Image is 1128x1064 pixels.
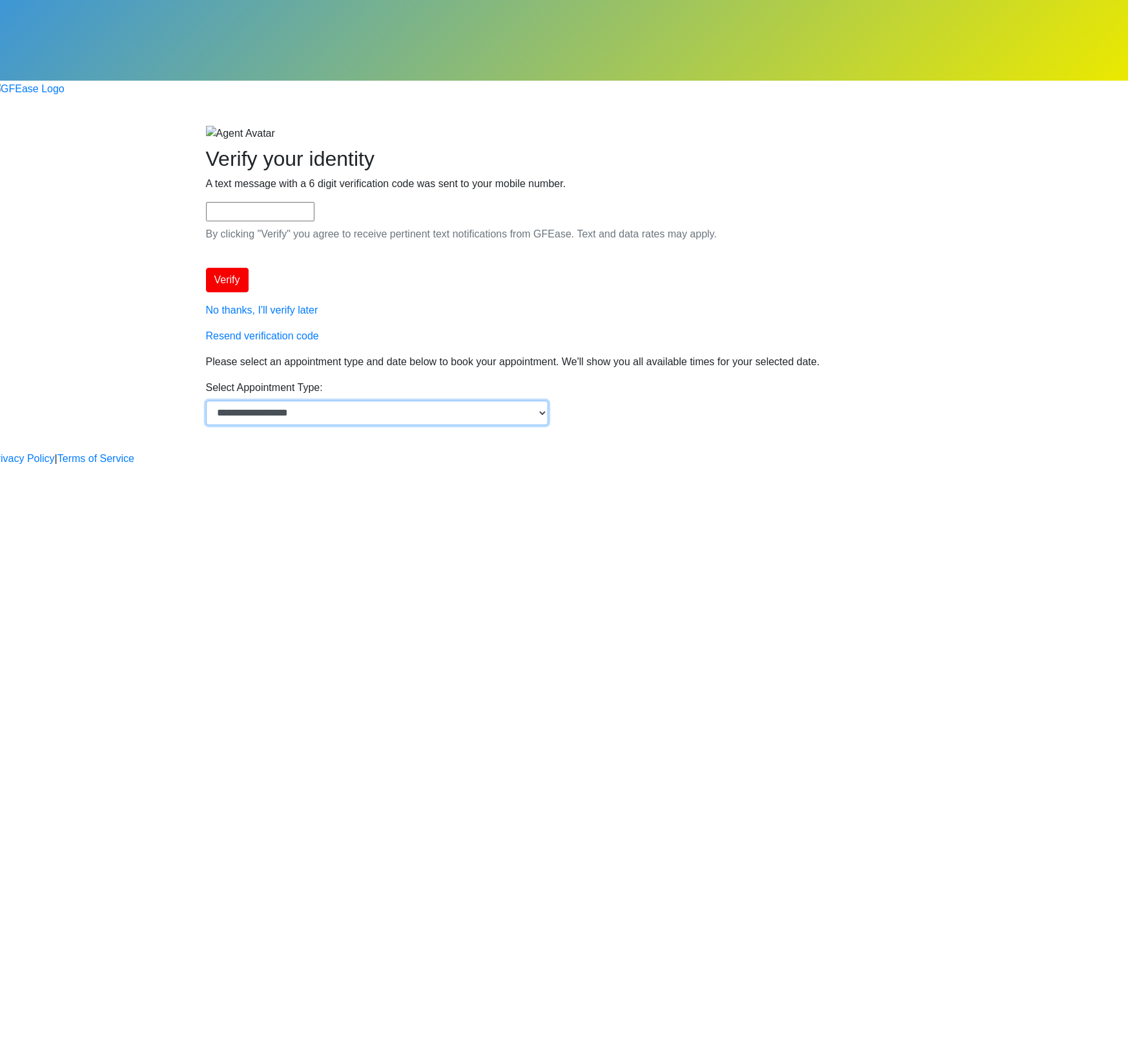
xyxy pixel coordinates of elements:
h2: Verify your identity [206,146,923,171]
label: Select Appointment Type: [206,380,323,396]
img: Agent Avatar [206,126,275,141]
a: Terms of Service [57,451,134,467]
a: Resend verification code [206,330,319,341]
p: A text message with a 6 digit verification code was sent to your mobile number. [206,176,923,192]
p: By clicking "Verify" you agree to receive pertinent text notifications from GFEase. Text and data... [206,226,923,242]
a: No thanks, I'll verify later [206,305,318,316]
p: Please select an appointment type and date below to book your appointment. We'll show you all ava... [206,354,923,370]
button: Verify [206,268,249,292]
a: | [55,451,57,467]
